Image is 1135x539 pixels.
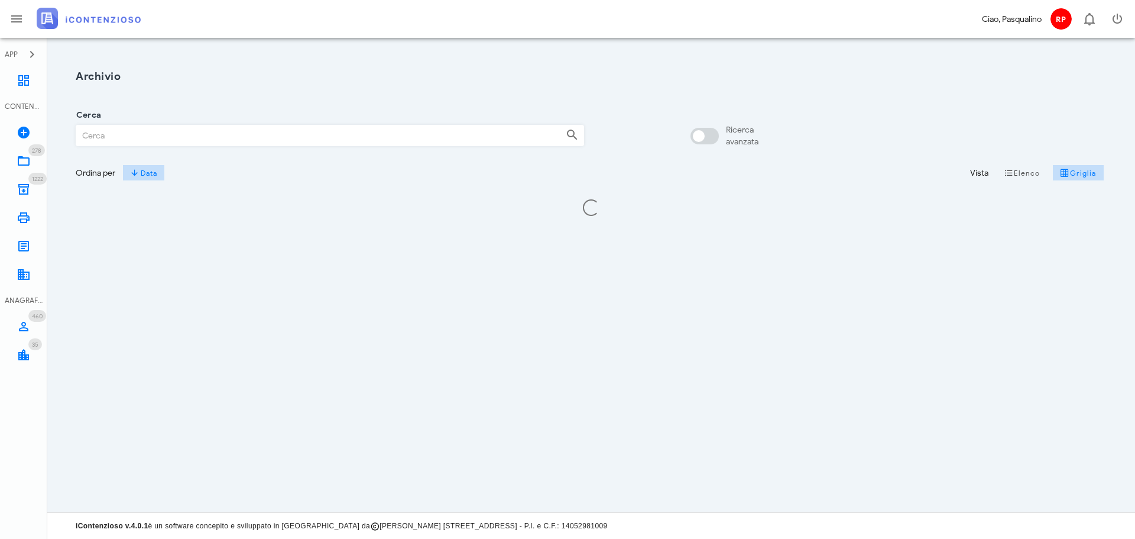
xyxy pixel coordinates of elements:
[76,522,148,530] strong: iContenzioso v.4.0.1
[28,144,45,156] span: Distintivo
[970,167,988,179] div: Vista
[1004,168,1040,177] span: Elenco
[982,13,1042,25] div: Ciao, Pasqualino
[1060,168,1097,177] span: Griglia
[995,164,1048,181] button: Elenco
[28,310,46,322] span: Distintivo
[73,109,101,121] label: Cerca
[76,69,1107,85] h1: Archivio
[1075,5,1103,33] button: Distintivo
[1053,164,1104,181] button: Griglia
[32,175,43,183] span: 1222
[76,167,115,179] div: Ordina per
[76,125,556,146] input: Cerca
[5,101,43,112] div: CONTENZIOSO
[130,168,157,177] span: Data
[1050,8,1072,30] span: RP
[32,312,43,320] span: 460
[32,147,41,154] span: 278
[28,338,42,350] span: Distintivo
[726,124,758,148] div: Ricerca avanzata
[5,295,43,306] div: ANAGRAFICA
[28,173,47,185] span: Distintivo
[1046,5,1075,33] button: RP
[122,164,165,181] button: Data
[32,341,38,348] span: 35
[37,8,141,29] img: logo-text-2x.png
